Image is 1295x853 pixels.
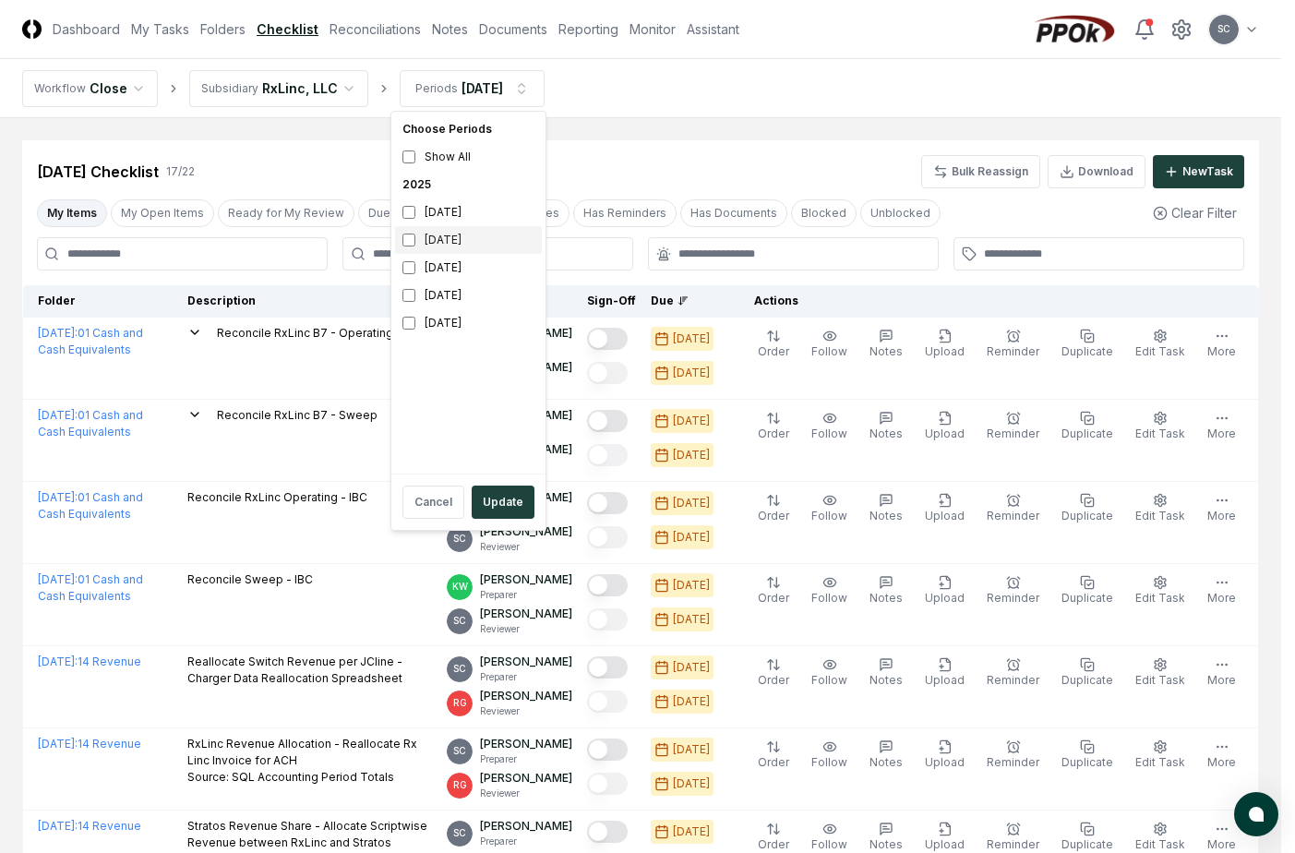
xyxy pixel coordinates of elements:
div: [DATE] [395,226,542,254]
div: Show All [395,143,542,171]
button: Cancel [402,486,464,519]
div: [DATE] [395,309,542,337]
div: [DATE] [395,198,542,226]
div: [DATE] [395,254,542,282]
div: 2025 [395,171,542,198]
div: [DATE] [395,282,542,309]
button: Update [472,486,534,519]
div: Choose Periods [395,115,542,143]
